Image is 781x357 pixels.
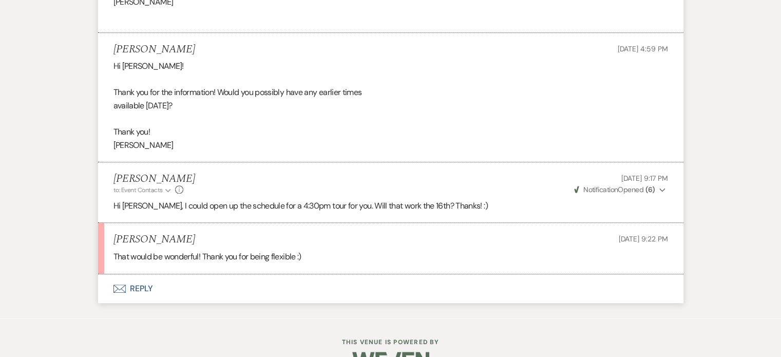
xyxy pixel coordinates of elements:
[113,60,668,152] div: Hi [PERSON_NAME]! Thank you for the information! Would you possibly have any earlier times availa...
[98,274,683,303] button: Reply
[618,234,668,243] span: [DATE] 9:22 PM
[574,185,655,194] span: Opened
[645,185,655,194] strong: ( 6 )
[113,250,668,264] p: That would be wonderful! Thank you for being flexible :)
[113,233,195,246] h5: [PERSON_NAME]
[573,184,668,195] button: NotificationOpened (6)
[583,185,618,194] span: Notification
[621,174,668,183] span: [DATE] 9:17 PM
[113,173,195,185] h5: [PERSON_NAME]
[113,43,195,56] h5: [PERSON_NAME]
[113,185,173,195] button: to: Event Contacts
[617,44,668,53] span: [DATE] 4:59 PM
[113,186,163,194] span: to: Event Contacts
[113,199,668,213] p: Hi [PERSON_NAME], I could open up the schedule for a 4:30pm tour for you. Will that work the 16th...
